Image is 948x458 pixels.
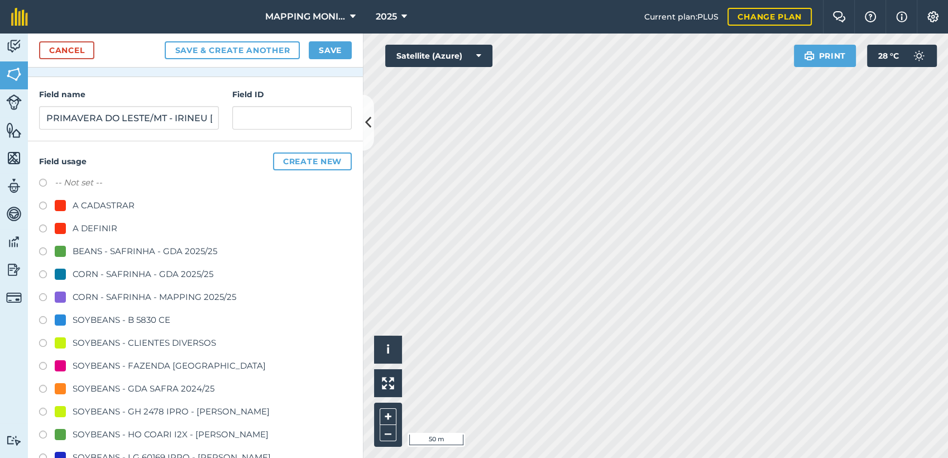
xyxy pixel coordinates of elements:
[73,405,270,418] div: SOYBEANS - GH 2478 IPRO - [PERSON_NAME]
[6,38,22,55] img: svg+xml;base64,PD94bWwgdmVyc2lvbj0iMS4wIiBlbmNvZGluZz0idXRmLTgiPz4KPCEtLSBHZW5lcmF0b3I6IEFkb2JlIE...
[55,176,102,189] label: -- Not set --
[232,88,352,101] h4: Field ID
[374,336,402,364] button: i
[73,199,135,212] div: A CADASTRAR
[804,49,815,63] img: svg+xml;base64,PHN2ZyB4bWxucz0iaHR0cDovL3d3dy53My5vcmcvMjAwMC9zdmciIHdpZHRoPSIxOSIgaGVpZ2h0PSIyNC...
[273,152,352,170] button: Create new
[6,66,22,83] img: svg+xml;base64,PHN2ZyB4bWxucz0iaHR0cDovL3d3dy53My5vcmcvMjAwMC9zdmciIHdpZHRoPSI1NiIgaGVpZ2h0PSI2MC...
[926,11,940,22] img: A cog icon
[39,41,94,59] a: Cancel
[878,45,899,67] span: 28 ° C
[6,178,22,194] img: svg+xml;base64,PD94bWwgdmVyc2lvbj0iMS4wIiBlbmNvZGluZz0idXRmLTgiPz4KPCEtLSBHZW5lcmF0b3I6IEFkb2JlIE...
[6,435,22,446] img: svg+xml;base64,PD94bWwgdmVyc2lvbj0iMS4wIiBlbmNvZGluZz0idXRmLTgiPz4KPCEtLSBHZW5lcmF0b3I6IEFkb2JlIE...
[644,11,719,23] span: Current plan : PLUS
[265,10,346,23] span: MAPPING MONITORAMENTO AGRICOLA
[380,425,396,441] button: –
[39,152,352,170] h4: Field usage
[376,10,397,23] span: 2025
[73,428,269,441] div: SOYBEANS - HO COARI I2X - [PERSON_NAME]
[6,94,22,110] img: svg+xml;base64,PD94bWwgdmVyc2lvbj0iMS4wIiBlbmNvZGluZz0idXRmLTgiPz4KPCEtLSBHZW5lcmF0b3I6IEFkb2JlIE...
[6,122,22,139] img: svg+xml;base64,PHN2ZyB4bWxucz0iaHR0cDovL3d3dy53My5vcmcvMjAwMC9zdmciIHdpZHRoPSI1NiIgaGVpZ2h0PSI2MC...
[908,45,930,67] img: svg+xml;base64,PD94bWwgdmVyc2lvbj0iMS4wIiBlbmNvZGluZz0idXRmLTgiPz4KPCEtLSBHZW5lcmF0b3I6IEFkb2JlIE...
[867,45,937,67] button: 28 °C
[386,342,390,356] span: i
[385,45,492,67] button: Satellite (Azure)
[73,222,117,235] div: A DEFINIR
[73,290,236,304] div: CORN - SAFRINHA - MAPPING 2025/25
[73,359,266,373] div: SOYBEANS - FAZENDA [GEOGRAPHIC_DATA]
[832,11,846,22] img: Two speech bubbles overlapping with the left bubble in the forefront
[896,10,907,23] img: svg+xml;base64,PHN2ZyB4bWxucz0iaHR0cDovL3d3dy53My5vcmcvMjAwMC9zdmciIHdpZHRoPSIxNyIgaGVpZ2h0PSIxNy...
[73,336,216,350] div: SOYBEANS - CLIENTES DIVERSOS
[165,41,300,59] button: Save & Create Another
[380,408,396,425] button: +
[73,245,217,258] div: BEANS - SAFRINHA - GDA 2025/25
[6,233,22,250] img: svg+xml;base64,PD94bWwgdmVyc2lvbj0iMS4wIiBlbmNvZGluZz0idXRmLTgiPz4KPCEtLSBHZW5lcmF0b3I6IEFkb2JlIE...
[39,88,219,101] h4: Field name
[794,45,856,67] button: Print
[6,150,22,166] img: svg+xml;base64,PHN2ZyB4bWxucz0iaHR0cDovL3d3dy53My5vcmcvMjAwMC9zdmciIHdpZHRoPSI1NiIgaGVpZ2h0PSI2MC...
[727,8,812,26] a: Change plan
[73,382,214,395] div: SOYBEANS - GDA SAFRA 2024/25
[382,377,394,389] img: Four arrows, one pointing top left, one top right, one bottom right and the last bottom left
[864,11,877,22] img: A question mark icon
[6,261,22,278] img: svg+xml;base64,PD94bWwgdmVyc2lvbj0iMS4wIiBlbmNvZGluZz0idXRmLTgiPz4KPCEtLSBHZW5lcmF0b3I6IEFkb2JlIE...
[6,290,22,306] img: svg+xml;base64,PD94bWwgdmVyc2lvbj0iMS4wIiBlbmNvZGluZz0idXRmLTgiPz4KPCEtLSBHZW5lcmF0b3I6IEFkb2JlIE...
[309,41,352,59] button: Save
[73,268,213,281] div: CORN - SAFRINHA - GDA 2025/25
[73,313,170,327] div: SOYBEANS - B 5830 CE
[6,206,22,222] img: svg+xml;base64,PD94bWwgdmVyc2lvbj0iMS4wIiBlbmNvZGluZz0idXRmLTgiPz4KPCEtLSBHZW5lcmF0b3I6IEFkb2JlIE...
[11,8,28,26] img: fieldmargin Logo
